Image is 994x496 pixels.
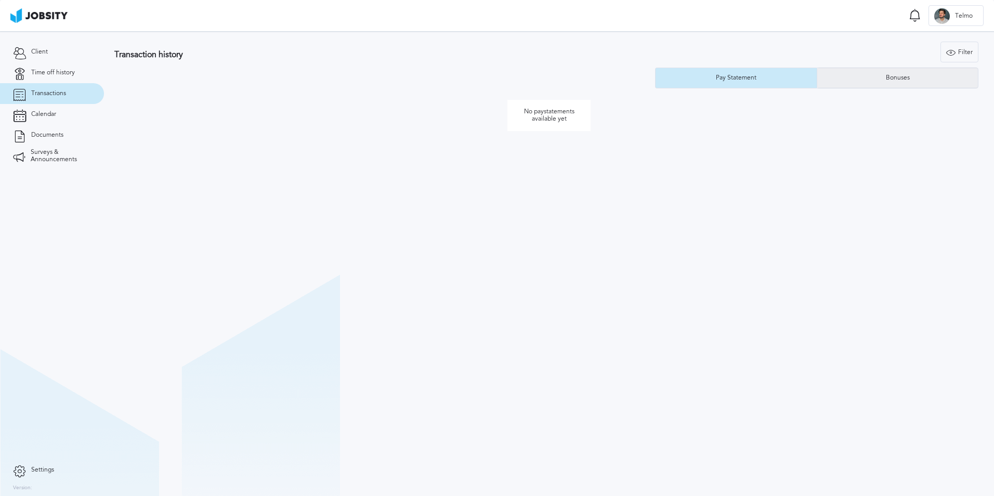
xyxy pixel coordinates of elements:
[711,74,762,82] div: Pay Statement
[928,5,984,26] button: TTelmo
[31,132,63,139] span: Documents
[881,74,915,82] div: Bonuses
[114,50,587,59] h3: Transaction history
[655,68,817,88] button: Pay Statement
[950,12,978,20] span: Telmo
[10,8,68,23] img: ab4bad089aa723f57921c736e9817d99.png
[31,69,75,76] span: Time off history
[817,68,978,88] button: Bonuses
[31,90,66,97] span: Transactions
[31,466,54,474] span: Settings
[31,111,56,118] span: Calendar
[507,100,591,131] p: No paystatements available yet
[13,485,32,491] label: Version:
[940,42,978,62] button: Filter
[934,8,950,24] div: T
[941,42,978,63] div: Filter
[31,48,48,56] span: Client
[31,149,91,163] span: Surveys & Announcements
